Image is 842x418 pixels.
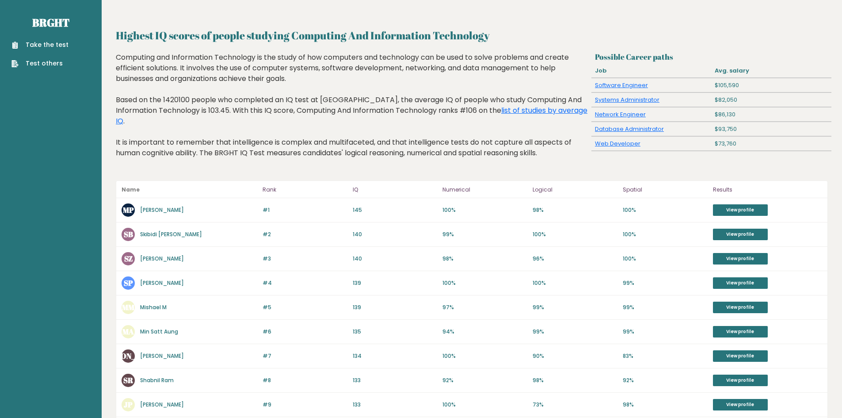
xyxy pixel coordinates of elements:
p: 100% [623,255,708,263]
p: 98% [533,376,617,384]
a: View profile [713,399,768,410]
a: Web Developer [595,139,640,148]
a: View profile [713,229,768,240]
a: Systems Administrator [595,96,659,104]
p: 139 [353,279,438,287]
p: Numerical [442,184,527,195]
a: [PERSON_NAME] [140,279,184,287]
a: View profile [713,350,768,362]
text: SZ [124,253,133,264]
h2: Highest IQ scores of people studying Computing And Information Technology [116,27,828,43]
a: [PERSON_NAME] [140,255,184,262]
a: Min Satt Aung [140,328,178,335]
p: 99% [623,328,708,336]
div: Computing and Information Technology is the study of how computers and technology can be used to ... [116,52,588,172]
p: 145 [353,206,438,214]
p: 133 [353,376,438,384]
p: Logical [533,184,617,195]
div: $73,760 [712,137,831,151]
p: #8 [263,376,347,384]
h3: Possible Career paths [595,52,828,61]
a: Software Engineer [595,81,648,89]
p: 98% [533,206,617,214]
p: 90% [533,352,617,360]
p: 98% [442,255,527,263]
p: 100% [623,206,708,214]
p: #5 [263,303,347,311]
div: Avg. salary [712,64,831,78]
p: 96% [533,255,617,263]
a: View profile [713,326,768,337]
a: View profile [713,204,768,216]
p: 100% [442,401,527,409]
text: SP [124,278,133,288]
a: Network Engineer [595,110,646,119]
p: 100% [533,230,617,238]
a: Take the test [11,40,69,50]
a: Skibidi [PERSON_NAME] [140,230,202,238]
a: list of studies by average IQ [116,105,587,126]
text: JP [124,399,133,410]
p: 99% [623,279,708,287]
p: Rank [263,184,347,195]
a: Test others [11,59,69,68]
p: 134 [353,352,438,360]
a: View profile [713,302,768,313]
text: SB [124,229,133,239]
a: [PERSON_NAME] [140,401,184,408]
p: #1 [263,206,347,214]
p: 92% [442,376,527,384]
text: MA [122,326,134,337]
a: [PERSON_NAME] [140,206,184,214]
a: [PERSON_NAME] [140,352,184,360]
a: Brght [32,15,69,30]
div: $86,130 [712,107,831,122]
p: 97% [442,303,527,311]
p: 100% [623,230,708,238]
p: 100% [533,279,617,287]
p: 94% [442,328,527,336]
p: #9 [263,401,347,409]
p: #7 [263,352,347,360]
p: 139 [353,303,438,311]
p: 135 [353,328,438,336]
p: 100% [442,279,527,287]
b: Name [122,186,140,193]
p: 83% [623,352,708,360]
text: SR [123,375,133,385]
p: 98% [623,401,708,409]
div: $105,590 [712,78,831,92]
p: 99% [533,303,617,311]
text: [PERSON_NAME] [99,351,158,361]
p: Results [713,184,822,195]
p: 92% [623,376,708,384]
a: View profile [713,375,768,386]
p: #6 [263,328,347,336]
div: $93,750 [712,122,831,136]
p: 73% [533,401,617,409]
a: View profile [713,253,768,265]
a: Mishael M [140,303,167,311]
p: 140 [353,230,438,238]
p: #2 [263,230,347,238]
text: MM [122,302,135,312]
p: 99% [623,303,708,311]
p: 140 [353,255,438,263]
a: View profile [713,277,768,289]
text: MP [123,205,134,215]
p: #4 [263,279,347,287]
p: IQ [353,184,438,195]
a: Database Administrator [595,125,664,133]
p: Spatial [623,184,708,195]
p: #3 [263,255,347,263]
p: 100% [442,352,527,360]
p: 99% [442,230,527,238]
p: 133 [353,401,438,409]
p: 99% [533,328,617,336]
a: Shabnil Ram [140,376,174,384]
p: 100% [442,206,527,214]
div: Job [591,64,711,78]
div: $82,050 [712,93,831,107]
